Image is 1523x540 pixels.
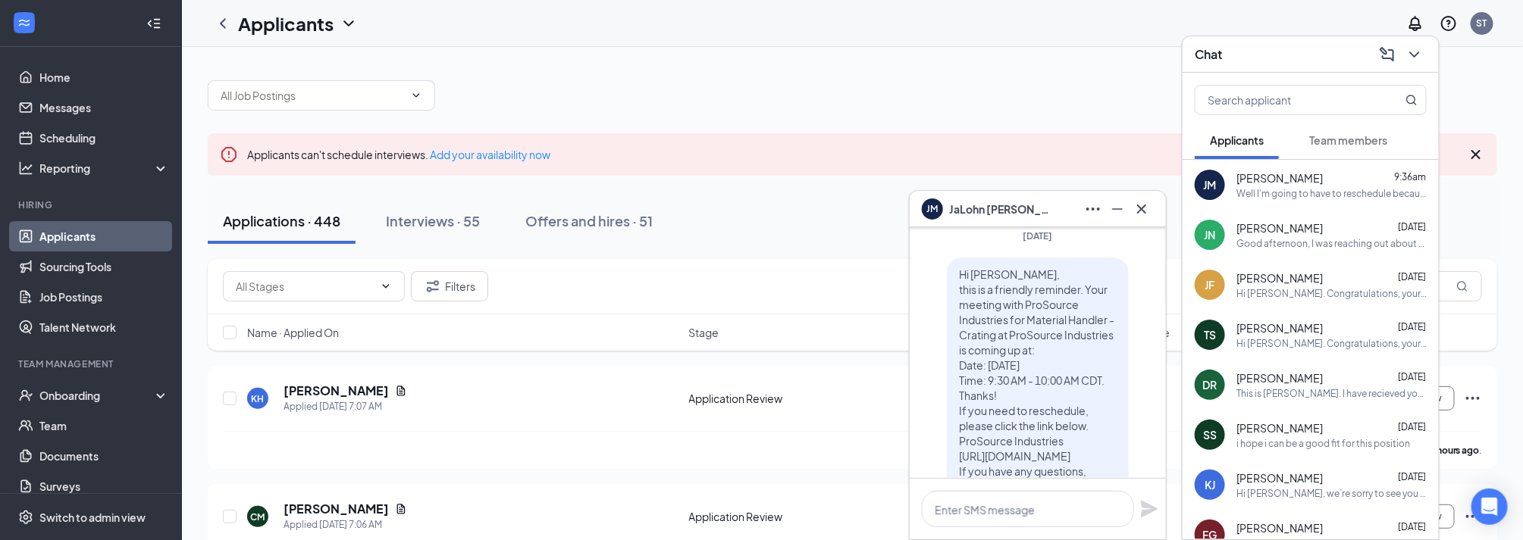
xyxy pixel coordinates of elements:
[39,441,169,471] a: Documents
[1309,133,1387,147] span: Team members
[380,280,392,292] svg: ChevronDown
[1398,371,1426,382] span: [DATE]
[1203,427,1217,442] div: SS
[1402,42,1427,67] button: ChevronDown
[1205,227,1216,242] div: JN
[18,161,33,176] svg: Analysis
[1203,377,1217,392] div: DR
[1133,200,1151,218] svg: Cross
[39,388,156,403] div: Onboarding
[39,62,169,92] a: Home
[221,87,404,104] input: All Job Postings
[1236,170,1323,186] span: [PERSON_NAME]
[223,211,340,230] div: Applications · 448
[39,471,169,501] a: Surveys
[1236,437,1410,450] div: i hope i can be a good fit for this position
[1477,17,1487,30] div: ST
[1236,420,1323,435] span: [PERSON_NAME]
[39,161,170,176] div: Reporting
[1195,46,1222,63] h3: Chat
[1236,487,1427,500] div: Hi [PERSON_NAME], we’re sorry to see you go! Your meeting with ProSource Industries for Material ...
[1236,337,1427,350] div: Hi [PERSON_NAME]. Congratulations, your meeting with ProSource Industries for Material Handler - ...
[1467,145,1485,164] svg: Cross
[1084,200,1102,218] svg: Ellipses
[1430,445,1480,456] b: 3 hours ago
[18,198,166,211] div: Hiring
[238,11,334,36] h1: Applicants
[525,211,653,230] div: Offers and hires · 51
[146,16,161,31] svg: Collapse
[1210,133,1264,147] span: Applicants
[284,517,407,532] div: Applied [DATE] 7:06 AM
[1398,271,1426,282] span: [DATE]
[1398,321,1426,332] span: [DATE]
[1140,500,1158,518] button: Plane
[340,14,358,33] svg: ChevronDown
[1398,421,1426,432] span: [DATE]
[236,278,374,295] input: All Stages
[39,221,169,251] a: Applicants
[39,251,169,282] a: Sourcing Tools
[18,357,166,370] div: Team Management
[1105,197,1130,221] button: Minimize
[39,92,169,123] a: Messages
[39,282,169,312] a: Job Postings
[252,392,265,405] div: KH
[1464,507,1482,526] svg: Ellipses
[1236,520,1323,535] span: [PERSON_NAME]
[689,325,719,340] span: Stage
[1398,521,1426,532] span: [DATE]
[1464,389,1482,407] svg: Ellipses
[1440,14,1458,33] svg: QuestionInfo
[1236,287,1427,300] div: Hi [PERSON_NAME]. Congratulations, your meeting with ProSource Industries for Material Handler - ...
[1130,197,1154,221] button: Cross
[1236,370,1323,385] span: [PERSON_NAME]
[424,277,442,295] svg: Filter
[39,123,169,153] a: Scheduling
[949,201,1055,217] span: JaLohn [PERSON_NAME]
[689,509,905,524] div: Application Review
[689,391,905,406] div: Application Review
[1081,197,1105,221] button: Ellipses
[1378,45,1396,64] svg: ComposeMessage
[247,148,550,161] span: Applicants can't schedule interviews.
[1108,200,1127,218] svg: Minimize
[1236,470,1323,485] span: [PERSON_NAME]
[1375,42,1399,67] button: ComposeMessage
[1405,94,1418,106] svg: MagnifyingGlass
[395,503,407,515] svg: Document
[1236,387,1427,400] div: This is [PERSON_NAME]. I have recieved your invitation and will contact you asap.
[18,510,33,525] svg: Settings
[39,510,146,525] div: Switch to admin view
[410,89,422,101] svg: ChevronDown
[284,501,389,517] h5: [PERSON_NAME]
[1204,327,1216,342] div: TS
[39,312,169,342] a: Talent Network
[1398,221,1426,233] span: [DATE]
[284,399,407,414] div: Applied [DATE] 7:07 AM
[1456,280,1468,292] svg: MagnifyingGlass
[430,148,550,161] a: Add your availability now
[17,15,32,30] svg: WorkstreamLogo
[1205,277,1215,292] div: JF
[1236,320,1323,336] span: [PERSON_NAME]
[1398,471,1426,482] span: [DATE]
[1471,488,1508,525] div: Open Intercom Messenger
[1236,270,1323,286] span: [PERSON_NAME]
[1236,220,1323,236] span: [PERSON_NAME]
[251,510,265,523] div: CM
[220,145,238,164] svg: Error
[1406,14,1424,33] svg: Notifications
[247,325,339,340] span: Name · Applied On
[386,211,480,230] div: Interviews · 55
[1023,230,1053,242] span: [DATE]
[1196,86,1375,114] input: Search applicant
[1236,237,1427,250] div: Good afternoon, I was reaching out about the status of my background check
[411,271,488,301] button: Filter Filters
[1236,187,1427,200] div: Well I'm going to have to reschedule because i was never given an address to come to so I was und...
[1204,177,1217,192] div: JM
[395,385,407,397] svg: Document
[39,410,169,441] a: Team
[1205,477,1215,492] div: KJ
[18,388,33,403] svg: UserCheck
